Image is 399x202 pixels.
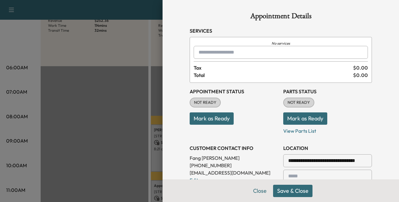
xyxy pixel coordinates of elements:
p: [EMAIL_ADDRESS][DOMAIN_NAME] [190,169,278,176]
button: Close [249,185,271,197]
button: Save & Close [273,185,312,197]
span: NOT READY [284,99,314,106]
h1: Appointment Details [190,12,372,22]
h3: LOCATION [283,144,372,152]
button: Mark as Ready [190,112,234,125]
p: Fang [PERSON_NAME] [190,154,278,162]
h3: Services [190,27,372,34]
h3: Parts Status [283,88,372,95]
h3: CUSTOMER CONTACT INFO [190,144,278,152]
span: Tax [194,64,353,71]
a: Edit [190,177,198,183]
i: No services [194,41,368,46]
span: Total [194,71,353,79]
span: $ 0.00 [353,71,368,79]
h3: Appointment Status [190,88,278,95]
span: $ 0.00 [353,64,368,71]
p: [PHONE_NUMBER] [190,162,278,169]
span: NOT READY [190,99,220,106]
button: Mark as Ready [283,112,327,125]
p: View Parts List [283,125,372,135]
